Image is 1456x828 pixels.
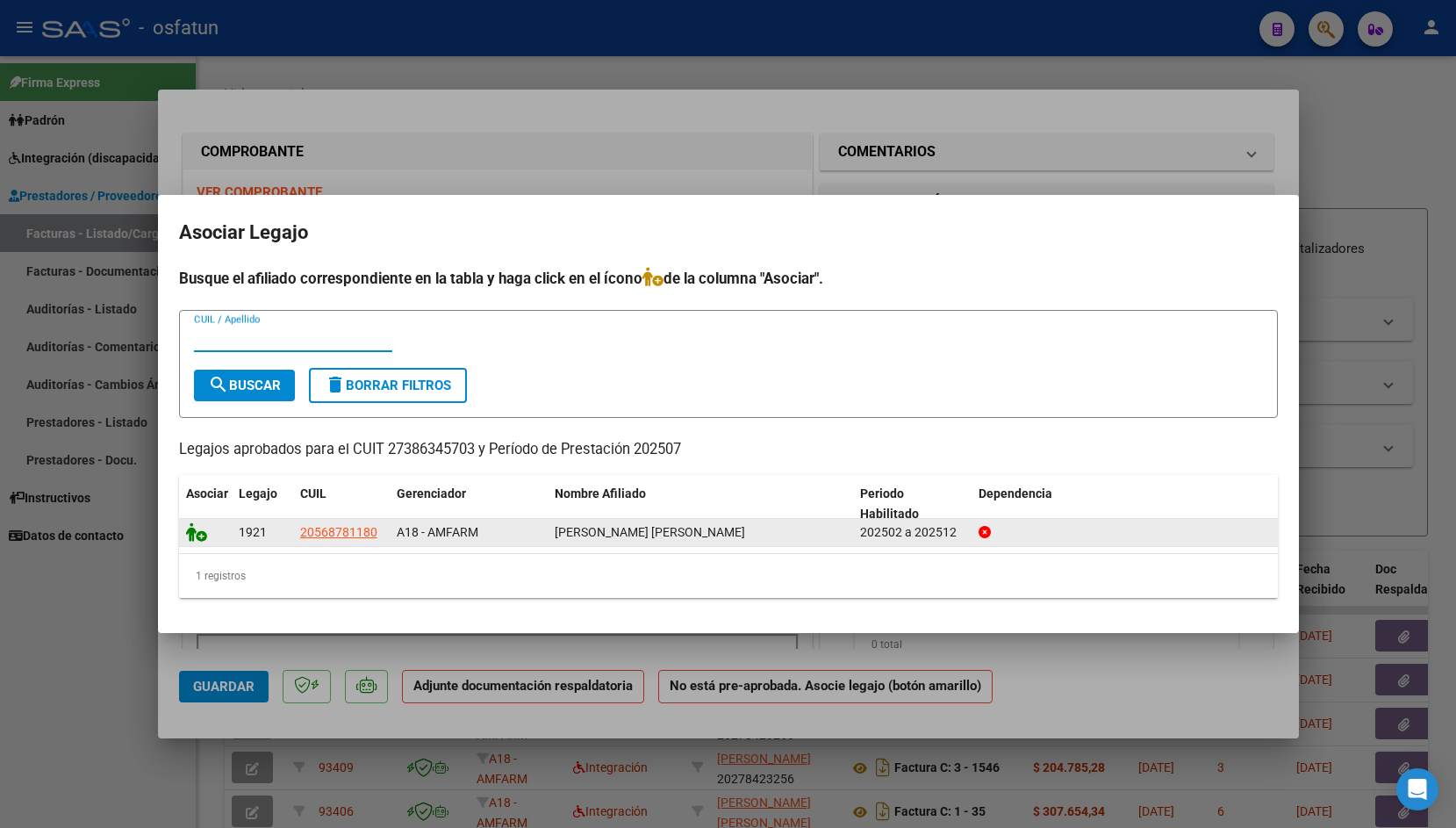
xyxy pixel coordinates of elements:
span: Dependencia [979,486,1052,500]
span: Legajo [239,486,277,500]
p: Legajos aprobados para el CUIT 27386345703 y Período de Prestación 202507 [179,439,1278,461]
datatable-header-cell: CUIL [293,475,390,533]
datatable-header-cell: Periodo Habilitado [853,475,972,533]
span: Gerenciador [397,486,466,500]
datatable-header-cell: Dependencia [972,475,1278,533]
datatable-header-cell: Gerenciador [390,475,548,533]
span: CUIL [300,486,326,500]
span: Nombre Afiliado [555,486,646,500]
span: A18 - AMFARM [397,525,478,539]
datatable-header-cell: Nombre Afiliado [548,475,854,533]
span: 1921 [239,525,267,539]
button: Borrar Filtros [309,368,467,403]
span: Periodo Habilitado [860,486,919,521]
mat-icon: delete [325,374,346,395]
span: Asociar [186,486,228,500]
h4: Busque el afiliado correspondiente en la tabla y haga click en el ícono de la columna "Asociar". [179,267,1278,290]
datatable-header-cell: Asociar [179,475,232,533]
span: Borrar Filtros [325,378,451,393]
datatable-header-cell: Legajo [232,475,293,533]
button: Buscar [194,370,295,401]
h2: Asociar Legajo [179,216,1278,249]
div: Open Intercom Messenger [1396,768,1438,810]
mat-icon: search [208,374,229,395]
span: BASSO LEON ANTONIO JOSE [555,525,745,539]
div: 1 registros [179,554,1278,598]
span: 20568781180 [300,525,377,539]
div: 202502 a 202512 [860,522,965,543]
span: Buscar [208,378,281,393]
